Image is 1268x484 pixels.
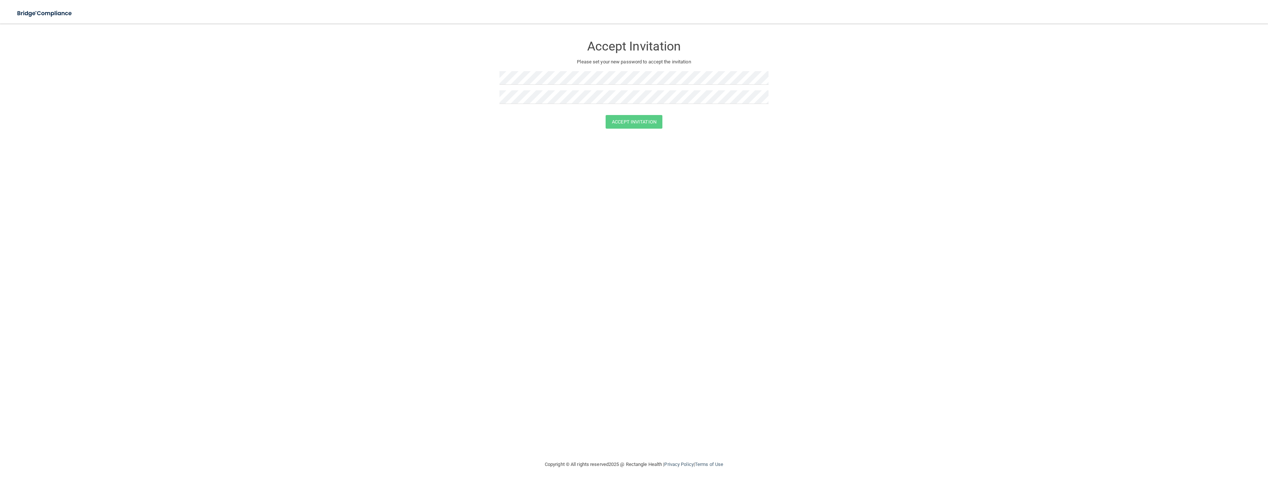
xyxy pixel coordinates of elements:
[606,115,662,129] button: Accept Invitation
[695,462,723,467] a: Terms of Use
[499,39,769,53] h3: Accept Invitation
[499,453,769,476] div: Copyright © All rights reserved 2025 @ Rectangle Health | |
[11,6,79,21] img: bridge_compliance_login_screen.278c3ca4.svg
[664,462,693,467] a: Privacy Policy
[505,58,763,66] p: Please set your new password to accept the invitation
